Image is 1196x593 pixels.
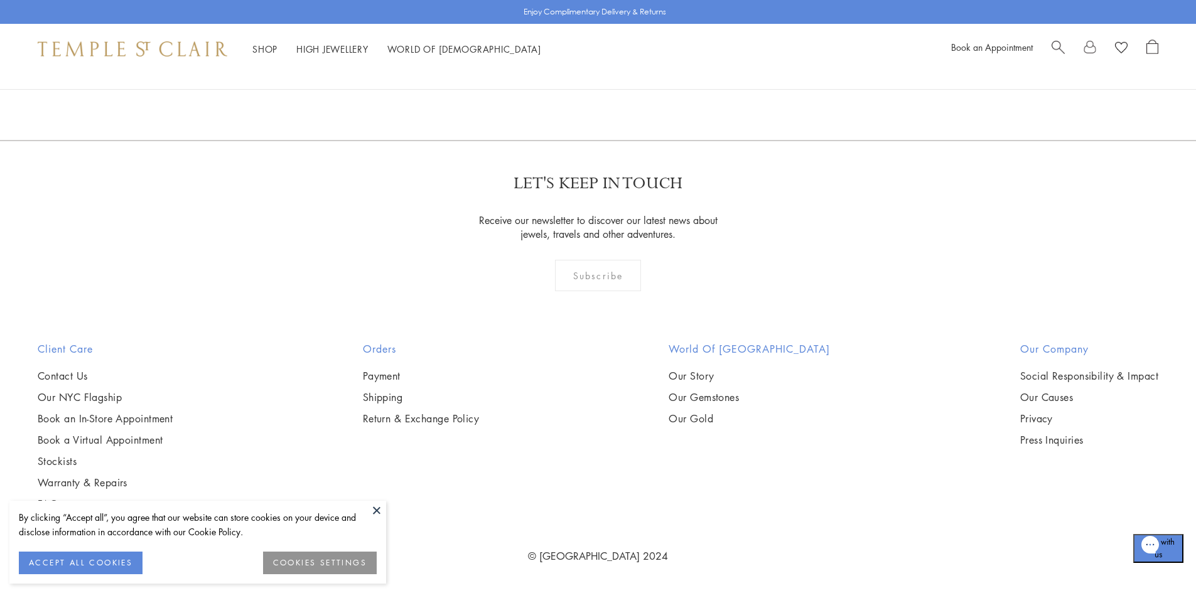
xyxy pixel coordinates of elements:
button: ACCEPT ALL COOKIES [19,552,143,574]
a: Book an In-Store Appointment [38,412,173,425]
a: Stockists [38,454,173,468]
a: Open Shopping Bag [1146,40,1158,58]
a: Warranty & Repairs [38,476,173,489]
h2: World of [GEOGRAPHIC_DATA] [669,341,830,356]
a: © [GEOGRAPHIC_DATA] 2024 [528,549,668,563]
p: Receive our newsletter to discover our latest news about jewels, travels and other adventures. [471,213,725,241]
a: Privacy [1020,412,1158,425]
a: Our Causes [1020,390,1158,404]
a: Our Gold [669,412,830,425]
a: Payment [363,369,480,383]
div: By clicking “Accept all”, you agree that our website can store cookies on your device and disclos... [19,510,377,539]
p: LET'S KEEP IN TOUCH [514,173,682,195]
a: Our NYC Flagship [38,390,173,404]
img: Temple St. Clair [38,41,227,56]
h2: Client Care [38,341,173,356]
a: View Wishlist [1115,40,1128,58]
a: Shipping [363,390,480,404]
p: Enjoy Complimentary Delivery & Returns [524,6,666,18]
iframe: Gorgias live chat messenger [1133,534,1183,580]
h2: Orders [363,341,480,356]
a: Press Inquiries [1020,433,1158,447]
a: Return & Exchange Policy [363,412,480,425]
a: Contact Us [38,369,173,383]
h2: Our Company [1020,341,1158,356]
a: Book an Appointment [951,41,1033,53]
a: Social Responsibility & Impact [1020,369,1158,383]
a: World of [DEMOGRAPHIC_DATA]World of [DEMOGRAPHIC_DATA] [387,43,541,55]
a: Book a Virtual Appointment [38,433,173,447]
nav: Main navigation [252,41,541,57]
div: Subscribe [555,260,641,291]
a: Our Gemstones [669,390,830,404]
a: Search [1052,40,1065,58]
button: COOKIES SETTINGS [263,552,377,574]
a: Our Story [669,369,830,383]
a: High JewelleryHigh Jewellery [296,43,369,55]
a: ShopShop [252,43,277,55]
a: FAQs [38,497,173,511]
